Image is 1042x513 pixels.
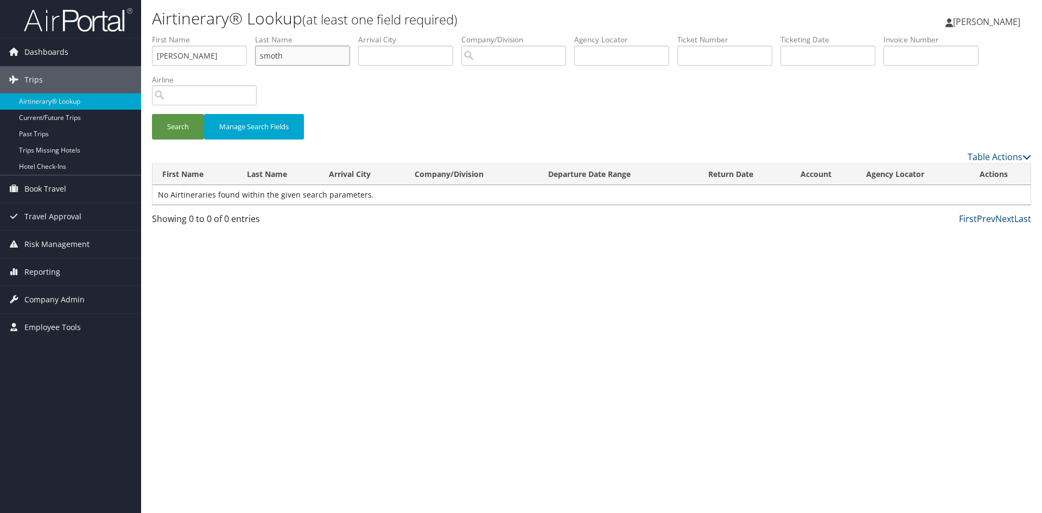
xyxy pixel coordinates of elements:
label: Invoice Number [884,34,987,45]
label: Airline [152,74,265,85]
a: Last [1014,213,1031,225]
span: Trips [24,66,43,93]
span: Dashboards [24,39,68,66]
label: Ticket Number [677,34,780,45]
span: Risk Management [24,231,90,258]
label: Company/Division [461,34,574,45]
th: Last Name: activate to sort column ascending [237,164,320,185]
span: Travel Approval [24,203,81,230]
small: (at least one field required) [302,10,458,28]
th: Arrival City: activate to sort column descending [319,164,405,185]
th: Company/Division [405,164,538,185]
label: Arrival City [358,34,461,45]
th: Account: activate to sort column ascending [791,164,856,185]
a: Table Actions [968,151,1031,163]
h1: Airtinerary® Lookup [152,7,738,30]
a: [PERSON_NAME] [945,5,1031,38]
label: Last Name [255,34,358,45]
span: Book Travel [24,175,66,202]
a: Next [995,213,1014,225]
label: Ticketing Date [780,34,884,45]
td: No Airtineraries found within the given search parameters. [153,185,1031,205]
span: Employee Tools [24,314,81,341]
label: Agency Locator [574,34,677,45]
a: First [959,213,977,225]
button: Manage Search Fields [204,114,304,140]
th: Return Date: activate to sort column ascending [698,164,791,185]
a: Prev [977,213,995,225]
th: Actions [970,164,1031,185]
th: First Name: activate to sort column ascending [153,164,237,185]
img: airportal-logo.png [24,7,132,33]
th: Agency Locator: activate to sort column ascending [856,164,970,185]
span: Company Admin [24,286,85,313]
button: Search [152,114,204,140]
span: Reporting [24,258,60,286]
div: Showing 0 to 0 of 0 entries [152,212,360,231]
th: Departure Date Range: activate to sort column ascending [538,164,698,185]
label: First Name [152,34,255,45]
span: [PERSON_NAME] [953,16,1020,28]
